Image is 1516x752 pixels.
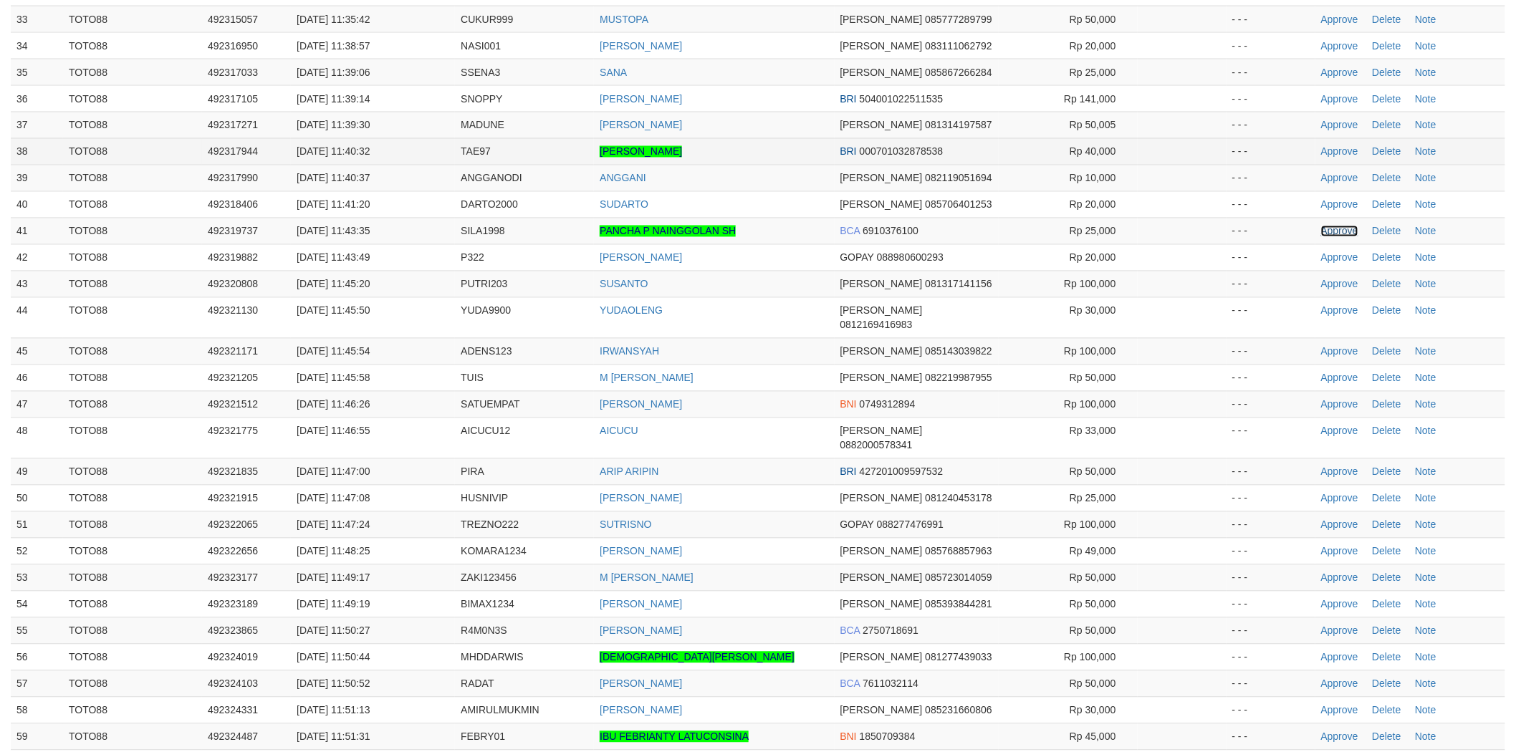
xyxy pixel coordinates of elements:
a: Note [1415,173,1436,184]
a: Delete [1372,678,1401,690]
a: [DEMOGRAPHIC_DATA][PERSON_NAME] [600,652,795,663]
span: [PERSON_NAME] [840,572,923,584]
td: TOTO88 [63,138,202,165]
span: TAE97 [461,146,491,158]
a: Delete [1372,40,1401,52]
span: Copy 085768857963 to clipboard [926,546,992,557]
a: Delete [1372,372,1401,384]
a: Note [1415,305,1436,317]
span: 492317944 [208,146,258,158]
span: Copy 000701032878538 to clipboard [860,146,944,158]
td: TOTO88 [63,458,202,485]
a: Approve [1321,305,1358,317]
td: - - - [1227,591,1315,617]
a: Approve [1321,625,1358,637]
span: P322 [461,252,484,264]
span: HUSNIVIP [461,493,508,504]
span: SATUEMPAT [461,399,519,410]
span: [DATE] 11:46:55 [297,425,370,437]
span: 492322656 [208,546,258,557]
span: [DATE] 11:43:49 [297,252,370,264]
a: Delete [1372,705,1401,716]
a: Approve [1321,226,1358,237]
span: Rp 50,000 [1070,466,1116,478]
td: TOTO88 [63,85,202,112]
span: Rp 25,000 [1070,493,1116,504]
td: TOTO88 [63,271,202,297]
td: - - - [1227,458,1315,485]
span: 492321775 [208,425,258,437]
td: - - - [1227,338,1315,365]
span: GOPAY [840,252,874,264]
a: Approve [1321,652,1358,663]
span: BRI [840,466,857,478]
span: Copy 085723014059 to clipboard [926,572,992,584]
a: Delete [1372,572,1401,584]
td: - - - [1227,112,1315,138]
td: - - - [1227,138,1315,165]
a: Approve [1321,466,1358,478]
span: Rp 10,000 [1070,173,1116,184]
a: Note [1415,93,1436,105]
span: [DATE] 11:41:20 [297,199,370,211]
td: - - - [1227,85,1315,112]
td: TOTO88 [63,485,202,511]
td: TOTO88 [63,59,202,85]
span: ADENS123 [461,346,512,357]
td: - - - [1227,564,1315,591]
td: 36 [11,85,63,112]
span: Copy 081317141156 to clipboard [926,279,992,290]
td: 46 [11,365,63,391]
span: 492323177 [208,572,258,584]
td: - - - [1227,191,1315,218]
td: TOTO88 [63,165,202,191]
a: [PERSON_NAME] [600,493,682,504]
span: 492321915 [208,493,258,504]
span: Copy 0749312894 to clipboard [860,399,916,410]
a: Note [1415,625,1436,637]
a: Approve [1321,173,1358,184]
span: SNOPPY [461,93,502,105]
a: Note [1415,705,1436,716]
span: [DATE] 11:45:20 [297,279,370,290]
a: Note [1415,466,1436,478]
td: 37 [11,112,63,138]
span: [PERSON_NAME] [840,546,923,557]
a: Delete [1372,173,1401,184]
a: PANCHA P NAINGGOLAN SH [600,226,736,237]
span: Rp 25,000 [1070,226,1116,237]
span: 492322065 [208,519,258,531]
span: BCA [840,226,860,237]
td: - - - [1227,59,1315,85]
a: [PERSON_NAME] [600,546,682,557]
td: TOTO88 [63,244,202,271]
a: YUDAOLENG [600,305,663,317]
td: - - - [1227,538,1315,564]
td: TOTO88 [63,112,202,138]
td: TOTO88 [63,391,202,418]
a: [PERSON_NAME] [600,252,682,264]
span: BRI [840,93,857,105]
td: 44 [11,297,63,338]
a: Note [1415,519,1436,531]
td: 42 [11,244,63,271]
span: [PERSON_NAME] [840,305,923,317]
td: TOTO88 [63,418,202,458]
a: Approve [1321,599,1358,610]
span: 492321171 [208,346,258,357]
span: [DATE] 11:40:32 [297,146,370,158]
span: [PERSON_NAME] [840,199,923,211]
td: - - - [1227,244,1315,271]
a: Note [1415,399,1436,410]
span: [DATE] 11:45:54 [297,346,370,357]
td: - - - [1227,511,1315,538]
td: 49 [11,458,63,485]
span: Rp 50,000 [1070,372,1116,384]
td: TOTO88 [63,338,202,365]
td: 41 [11,218,63,244]
span: Copy 427201009597532 to clipboard [860,466,944,478]
span: 492317105 [208,93,258,105]
span: 492318406 [208,199,258,211]
td: 39 [11,165,63,191]
td: 47 [11,391,63,418]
